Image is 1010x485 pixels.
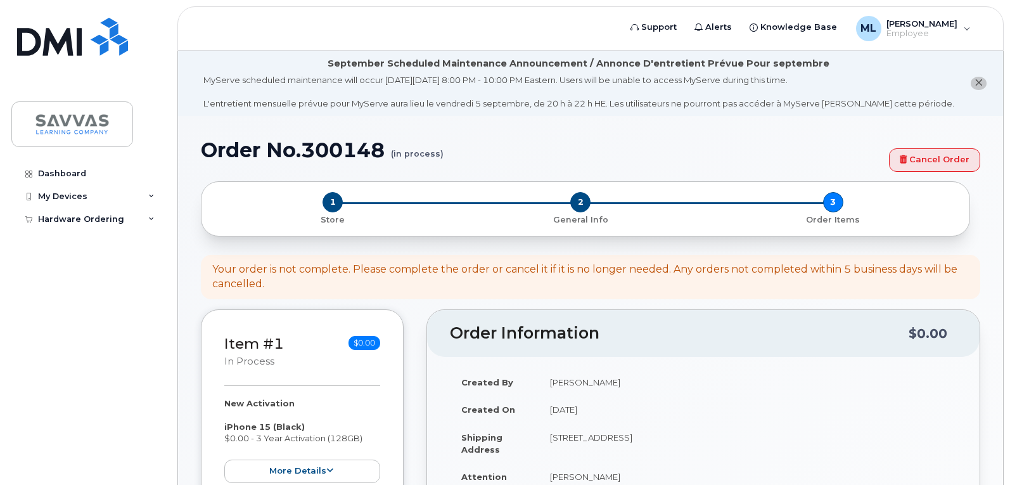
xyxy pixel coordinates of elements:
td: [STREET_ADDRESS] [539,424,957,463]
td: [DATE] [539,396,957,424]
div: September Scheduled Maintenance Announcement / Annonce D'entretient Prévue Pour septembre [328,57,829,70]
strong: Attention [461,472,507,482]
p: Store [217,214,449,226]
span: $0.00 [348,336,380,350]
span: 2 [570,192,591,212]
small: (in process) [391,139,444,158]
iframe: Messenger Launcher [955,430,1000,475]
small: in process [224,356,274,367]
a: Item #1 [224,335,284,352]
a: Cancel Order [889,148,980,172]
h2: Order Information [450,325,909,342]
a: 2 General Info [454,212,707,226]
strong: New Activation [224,398,295,408]
h1: Order No.300148 [201,139,883,161]
div: MyServe scheduled maintenance will occur [DATE][DATE] 8:00 PM - 10:00 PM Eastern. Users will be u... [203,74,954,110]
div: $0.00 [909,321,947,346]
a: 1 Store [212,212,454,226]
strong: Shipping Address [461,432,502,455]
div: Your order is not complete. Please complete the order or cancel it if it is no longer needed. Any... [212,262,969,292]
strong: Created By [461,377,513,387]
span: 1 [323,192,343,212]
td: [PERSON_NAME] [539,368,957,396]
button: close notification [971,77,987,90]
strong: Created On [461,404,515,415]
div: $0.00 - 3 Year Activation (128GB) [224,398,380,483]
button: more details [224,460,380,483]
p: General Info [459,214,702,226]
strong: iPhone 15 (Black) [224,422,305,432]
